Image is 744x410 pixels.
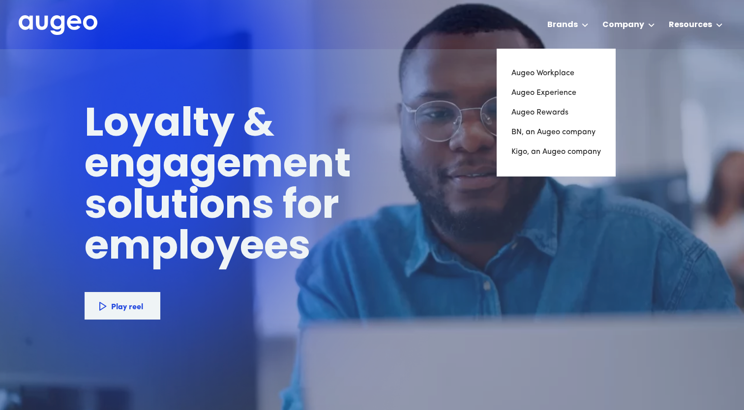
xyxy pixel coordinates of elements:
[511,122,601,142] a: BN, an Augeo company
[547,19,578,31] div: Brands
[669,19,712,31] div: Resources
[511,142,601,162] a: Kigo, an Augeo company
[511,103,601,122] a: Augeo Rewards
[19,15,97,35] img: Augeo's full logo in white.
[511,83,601,103] a: Augeo Experience
[497,49,616,176] nav: Brands
[602,19,644,31] div: Company
[511,63,601,83] a: Augeo Workplace
[19,15,97,36] a: home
